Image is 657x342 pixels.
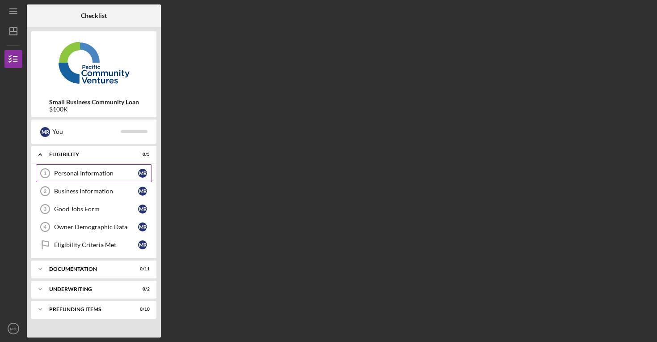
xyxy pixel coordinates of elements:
tspan: 3 [44,206,46,212]
div: Documentation [49,266,127,272]
a: 3Good Jobs FormMR [36,200,152,218]
div: $100K [49,106,139,113]
div: Owner Demographic Data [54,223,138,231]
div: M R [138,222,147,231]
a: 2Business InformationMR [36,182,152,200]
tspan: 4 [44,224,47,230]
a: 4Owner Demographic DataMR [36,218,152,236]
div: Business Information [54,188,138,195]
div: M R [138,240,147,249]
div: Prefunding Items [49,307,127,312]
div: 0 / 10 [134,307,150,312]
tspan: 2 [44,188,46,194]
div: You [52,124,121,139]
div: Personal Information [54,170,138,177]
button: MR [4,320,22,338]
div: M R [138,187,147,196]
a: Eligibility Criteria MetMR [36,236,152,254]
b: Checklist [81,12,107,19]
div: 0 / 2 [134,286,150,292]
div: M R [138,169,147,178]
div: Eligibility [49,152,127,157]
text: MR [10,326,17,331]
div: 0 / 11 [134,266,150,272]
b: Small Business Community Loan [49,98,139,106]
div: Underwriting [49,286,127,292]
div: 0 / 5 [134,152,150,157]
div: M R [138,205,147,214]
div: Eligibility Criteria Met [54,241,138,248]
img: Product logo [31,36,156,90]
tspan: 1 [44,171,46,176]
div: M R [40,127,50,137]
div: Good Jobs Form [54,205,138,213]
a: 1Personal InformationMR [36,164,152,182]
